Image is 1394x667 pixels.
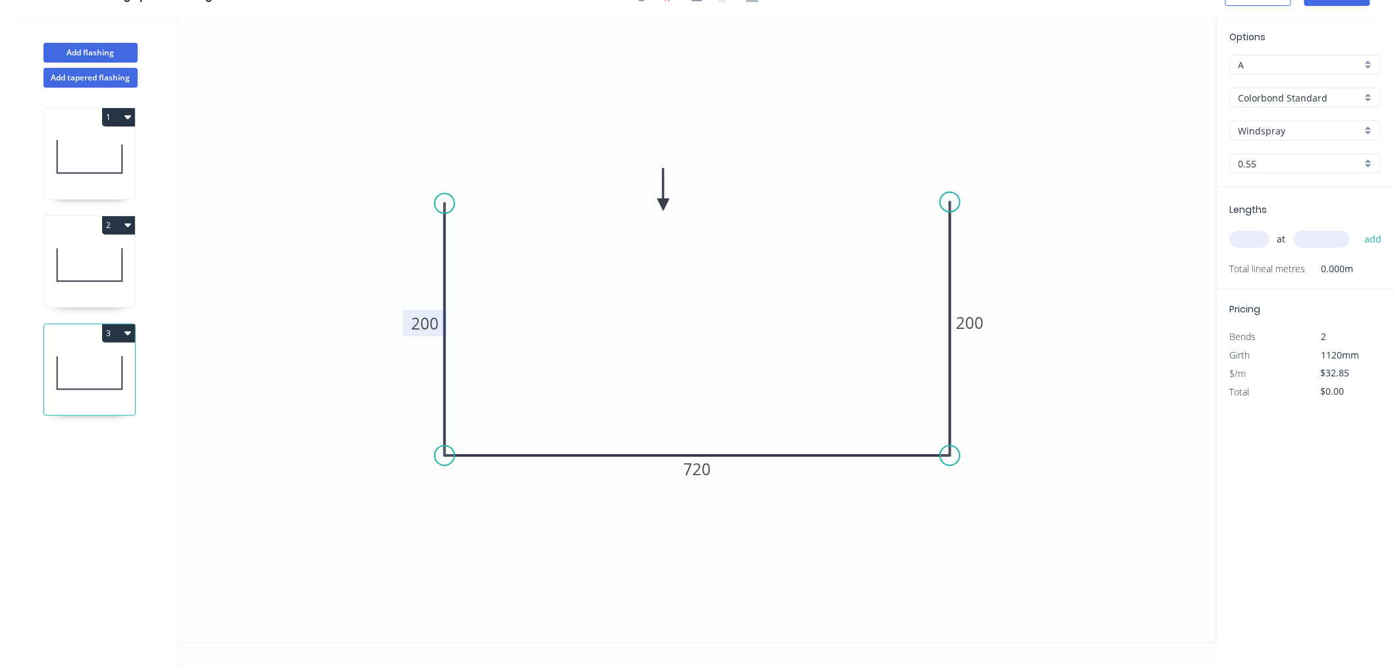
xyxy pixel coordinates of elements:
[1230,203,1268,216] span: Lengths
[1230,330,1256,343] span: Bends
[1239,58,1362,72] input: Price level
[1239,124,1362,138] input: Colour
[43,68,138,88] button: Add tapered flashing
[102,324,135,343] button: 3
[1322,330,1327,343] span: 2
[1239,157,1362,171] input: Thickness
[411,312,439,334] tspan: 200
[956,312,984,333] tspan: 200
[102,108,135,127] button: 1
[1230,30,1266,43] span: Options
[1230,349,1250,361] span: Girth
[1277,230,1286,248] span: at
[684,458,711,480] tspan: 720
[1230,303,1261,316] span: Pricing
[1306,260,1354,278] span: 0.000m
[1230,367,1246,380] span: $/m
[1239,91,1362,105] input: Material
[1230,260,1306,278] span: Total lineal metres
[102,216,135,235] button: 2
[1322,349,1360,361] span: 1120mm
[1358,228,1389,250] button: add
[178,16,1217,643] svg: 0
[43,43,138,63] button: Add flashing
[1230,386,1250,398] span: Total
